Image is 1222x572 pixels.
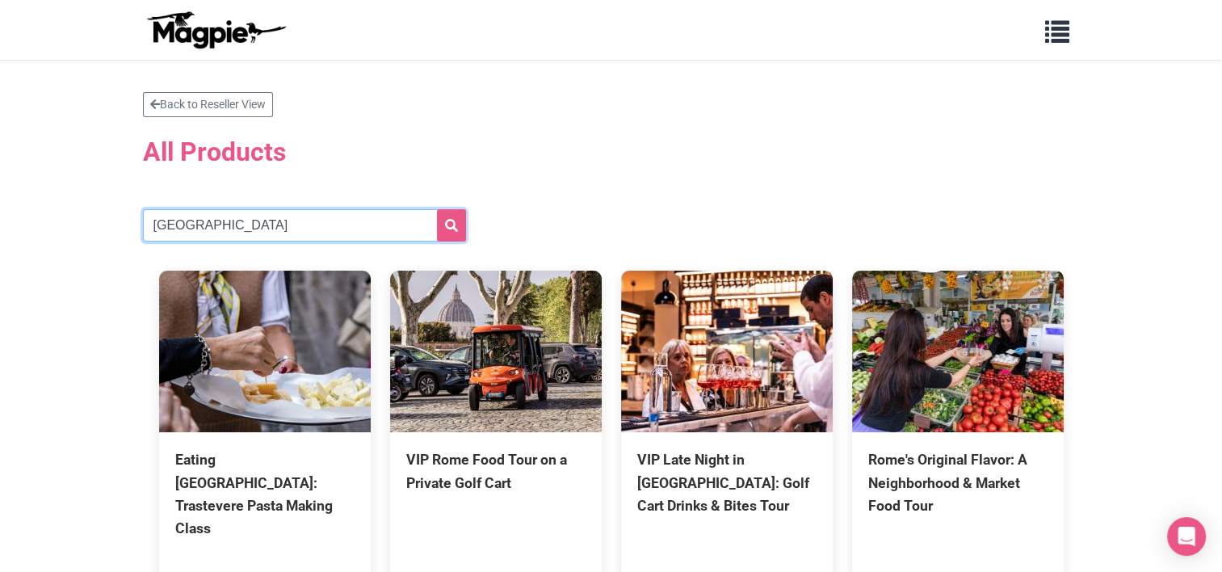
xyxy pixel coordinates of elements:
[621,271,833,432] img: VIP Late Night in Rome: Golf Cart Drinks & Bites Tour
[868,448,1048,516] div: Rome's Original Flavor: A Neighborhood & Market Food Tour
[852,271,1064,432] img: Rome's Original Flavor: A Neighborhood & Market Food Tour
[390,271,602,432] img: VIP Rome Food Tour on a Private Golf Cart
[175,448,355,540] div: Eating [GEOGRAPHIC_DATA]: Trastevere Pasta Making Class
[159,271,371,432] img: Eating Rome: Trastevere Pasta Making Class
[143,11,288,49] img: logo-ab69f6fb50320c5b225c76a69d11143b.png
[406,448,586,494] div: VIP Rome Food Tour on a Private Golf Cart
[143,209,466,242] input: Search products...
[143,92,273,117] a: Back to Reseller View
[637,448,817,516] div: VIP Late Night in [GEOGRAPHIC_DATA]: Golf Cart Drinks & Bites Tour
[390,271,602,566] a: VIP Rome Food Tour on a Private Golf Cart 4 hours
[1167,517,1206,556] div: Open Intercom Messenger
[143,127,1080,177] h2: All Products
